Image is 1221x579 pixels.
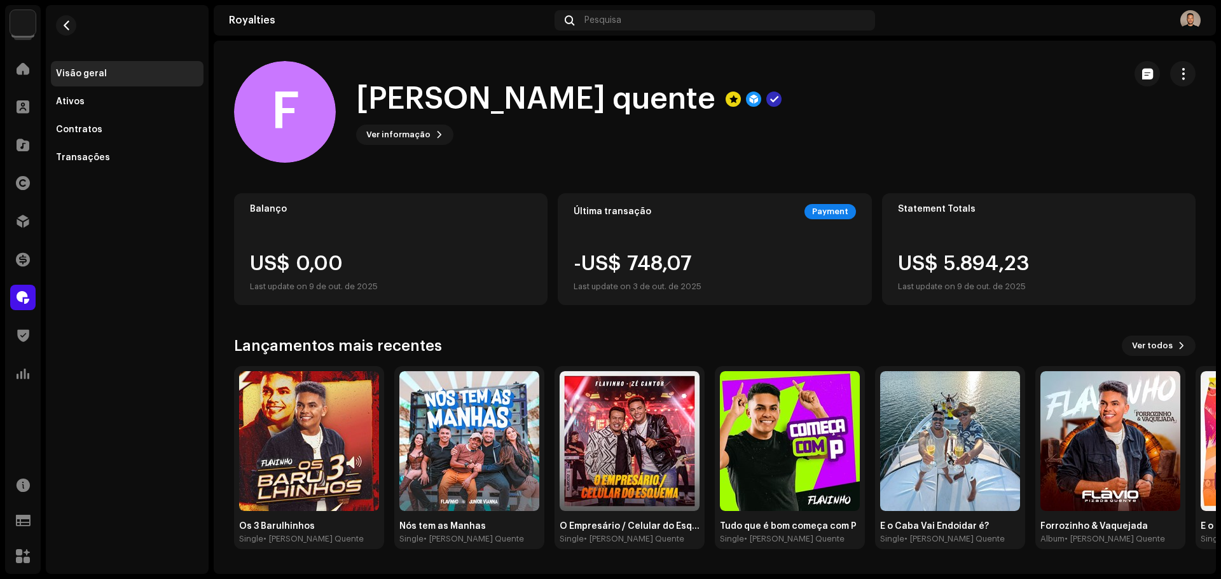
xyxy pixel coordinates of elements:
div: Os 3 Barulhinhos [239,521,379,531]
div: Contratos [56,125,102,135]
img: 9a746e09-277b-42a2-8d7f-4da2765e7593 [880,371,1020,511]
div: • [PERSON_NAME] Quente [424,534,524,544]
div: Nós tem as Manhas [399,521,539,531]
div: Ativos [56,97,85,107]
div: Last update on 9 de out. de 2025 [898,279,1030,294]
div: Single [560,534,584,544]
div: • [PERSON_NAME] Quente [584,534,684,544]
div: Statement Totals [898,204,1180,214]
div: O Empresário / Celular do Esquema [Ao Vivo] [560,521,700,531]
span: Ver todos [1132,333,1173,358]
div: Tudo que é bom começa com P [720,521,860,531]
div: Single [399,534,424,544]
div: • [PERSON_NAME] Quente [1065,534,1165,544]
button: Ver informação [356,125,453,145]
img: fc26845e-012a-4b62-8b2d-e62a6c842a0a [239,371,379,511]
div: Visão geral [56,69,107,79]
span: Ver informação [366,122,431,147]
div: F [234,61,336,163]
div: Single [880,534,904,544]
div: E o Caba Vai Endoidar é? [880,521,1020,531]
div: • [PERSON_NAME] Quente [904,534,1005,544]
img: 1eb9de5b-5a70-4cf0-903c-4e486785bb23 [1180,10,1201,31]
h1: [PERSON_NAME] quente [356,79,715,119]
div: Album [1040,534,1065,544]
div: Forrozinho & Vaquejada [1040,521,1180,531]
div: Balanço [250,204,532,214]
div: Última transação [574,207,651,217]
re-m-nav-item: Contratos [51,117,203,142]
button: Ver todos [1122,336,1196,356]
img: beb2baa3-4d60-4617-899b-59de138f9f35 [720,371,860,511]
img: 15dee156-fe99-4bf1-800d-63e8be69747c [399,371,539,511]
re-o-card-value: Statement Totals [882,193,1196,305]
div: Last update on 3 de out. de 2025 [574,279,701,294]
div: Payment [804,204,856,219]
re-o-card-value: Balanço [234,193,548,305]
div: Transações [56,153,110,163]
img: 1b8a197c-1025-4a6a-8589-d91e8cba28f3 [560,371,700,511]
re-m-nav-item: Visão geral [51,61,203,86]
div: • [PERSON_NAME] Quente [744,534,845,544]
h3: Lançamentos mais recentes [234,336,442,356]
img: 1cf725b2-75a2-44e7-8fdf-5f1256b3d403 [10,10,36,36]
div: • [PERSON_NAME] Quente [263,534,364,544]
img: 552018c9-fb81-4ff0-939c-eb71e1608ab7 [1040,371,1180,511]
re-m-nav-item: Transações [51,145,203,170]
div: Single [239,534,263,544]
div: Royalties [229,15,549,25]
span: Pesquisa [584,15,621,25]
div: Single [720,534,744,544]
div: Last update on 9 de out. de 2025 [250,279,378,294]
re-m-nav-item: Ativos [51,89,203,114]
